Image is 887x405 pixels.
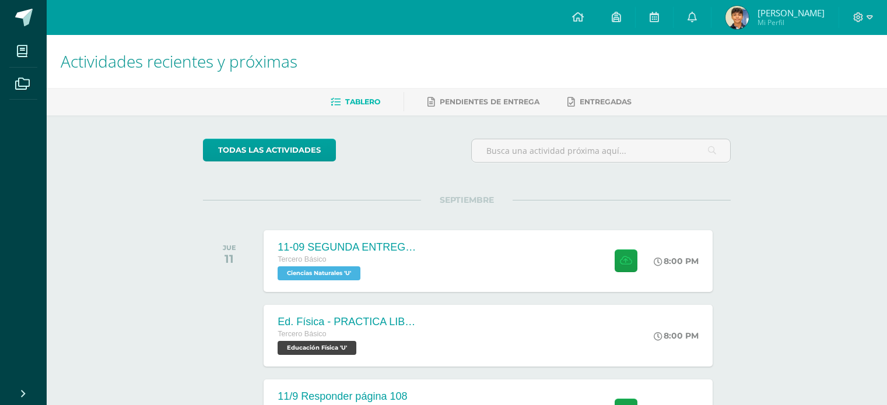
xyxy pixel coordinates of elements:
div: JUE [223,244,236,252]
span: [PERSON_NAME] [758,7,825,19]
div: 11-09 SEGUNDA ENTREGA DE GUÍA [278,241,418,253]
input: Busca una actividad próxima aquí... [472,139,730,162]
span: Pendientes de entrega [440,97,539,106]
div: 11 [223,252,236,266]
a: Entregadas [567,93,632,111]
span: Educación Física 'U' [278,341,356,355]
div: 8:00 PM [654,330,699,341]
span: Actividades recientes y próximas [61,50,297,72]
div: Ed. Física - PRACTICA LIBRE Voleibol - S4C2 [278,316,418,328]
span: Mi Perfil [758,17,825,27]
span: Ciencias Naturales 'U' [278,266,360,280]
div: 8:00 PM [654,256,699,266]
img: 0e6c51aebb6d4d2a5558b620d4561360.png [725,6,749,29]
span: Entregadas [580,97,632,106]
span: SEPTIEMBRE [421,195,513,205]
span: Tercero Básico [278,330,326,338]
div: 11/9 Responder página 108 [278,390,407,403]
a: Pendientes de entrega [427,93,539,111]
span: Tercero Básico [278,255,326,263]
span: Tablero [345,97,380,106]
a: Tablero [331,93,380,111]
a: todas las Actividades [203,139,336,161]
